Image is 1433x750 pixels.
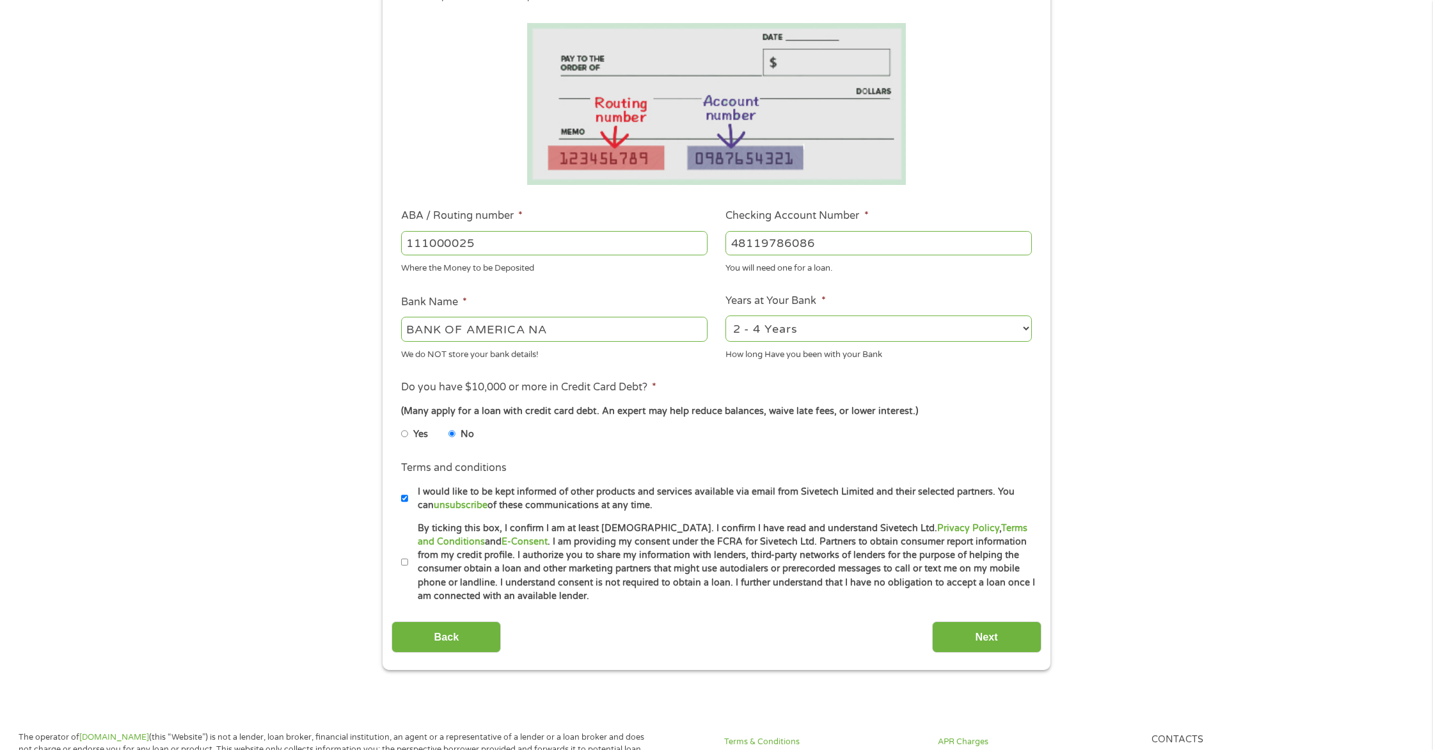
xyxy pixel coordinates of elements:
div: Where the Money to be Deposited [401,258,708,275]
label: I would like to be kept informed of other products and services available via email from Sivetech... [408,485,1036,513]
a: Terms and Conditions [418,523,1027,547]
a: [DOMAIN_NAME] [79,732,149,742]
input: 345634636 [725,231,1032,255]
label: Yes [413,427,428,442]
a: unsubscribe [434,500,487,511]
h4: Contacts [1152,734,1349,746]
a: E-Consent [502,536,548,547]
label: Do you have $10,000 or more in Credit Card Debt? [401,381,656,394]
input: Back [392,621,501,653]
div: We do NOT store your bank details! [401,344,708,361]
label: Years at Your Bank [725,294,825,308]
a: Terms & Conditions [724,736,922,748]
label: Bank Name [401,296,467,309]
div: How long Have you been with your Bank [725,344,1032,361]
a: APR Charges [938,736,1136,748]
div: (Many apply for a loan with credit card debt. An expert may help reduce balances, waive late fees... [401,404,1032,419]
div: You will need one for a loan. [725,258,1032,275]
label: Checking Account Number [725,209,868,223]
label: By ticking this box, I confirm I am at least [DEMOGRAPHIC_DATA]. I confirm I have read and unders... [408,522,1036,603]
input: Next [932,621,1041,653]
img: Routing number location [527,23,906,185]
a: Privacy Policy [937,523,999,534]
label: No [461,427,474,442]
label: ABA / Routing number [401,209,523,223]
input: 263177916 [401,231,708,255]
label: Terms and conditions [401,461,507,475]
